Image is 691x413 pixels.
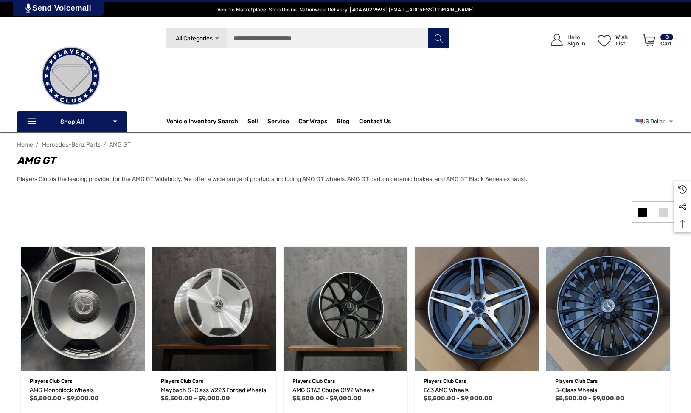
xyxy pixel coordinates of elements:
svg: Icon User Account [551,34,563,46]
img: S-Class Wheels [546,247,671,371]
a: Sell [247,113,267,130]
svg: Review Your Cart [643,34,655,46]
a: E63 AMG Wheels,Price range from $5,500.00 to $9,000.00 [424,385,530,396]
svg: Icon Arrow Down [214,35,220,42]
h1: AMG GT [17,153,534,168]
p: Players Club Cars [30,376,136,387]
a: S-Class Wheels,Price range from $5,500.00 to $9,000.00 [546,247,671,371]
a: Sign in [541,25,590,55]
p: Sign In [567,40,585,47]
a: Blog [337,118,350,127]
nav: Breadcrumb [17,137,674,152]
a: Vehicle Inventory Search [166,118,238,127]
svg: Recently Viewed [678,185,687,194]
span: $5,500.00 - $9,000.00 [424,395,493,402]
span: $5,500.00 - $9,000.00 [555,395,624,402]
span: AMG Monoblock Wheels [30,387,94,394]
a: AMG GT [109,141,131,148]
img: Players Club | Cars For Sale [28,34,113,119]
svg: Icon Arrow Down [112,119,118,124]
a: All Categories Icon Arrow Down Icon Arrow Up [165,28,227,49]
p: Players Club Cars [292,376,399,387]
p: Hello [567,34,585,40]
span: All Categories [176,35,213,42]
a: Car Wraps [298,113,337,130]
span: S-Class Wheels [555,387,597,394]
a: AMG GT63 Coupe C192 Wheels,Price range from $5,500.00 to $9,000.00 [292,385,399,396]
span: $5,500.00 - $9,000.00 [292,395,362,402]
a: Mercedes-Benz Parts [42,141,101,148]
a: Grid View [632,201,653,223]
p: Shop All [17,111,127,132]
span: Sell [247,118,258,127]
a: USD [635,113,674,130]
span: Vehicle Marketplace. Shop Online. Nationwide Delivery. | 404.602.9593 | [EMAIL_ADDRESS][DOMAIN_NAME] [217,7,474,13]
a: E63 AMG Wheels,Price range from $5,500.00 to $9,000.00 [415,247,539,371]
p: Players Club Cars [161,376,267,387]
img: AMG Monoblock Wheels [21,247,145,371]
a: Service [267,118,289,127]
p: Cart [660,40,673,47]
svg: Top [674,220,691,228]
a: Cart with 0 items [639,25,674,59]
span: Maybach S-Class W223 Forged Wheels [161,387,266,394]
p: Wish List [615,34,638,47]
a: List View [653,201,674,223]
p: 0 [660,34,673,40]
span: E63 AMG Wheels [424,387,469,394]
span: $5,500.00 - $9,000.00 [30,395,99,402]
button: Search [428,28,449,49]
img: E63 AMG Wheels [415,247,539,371]
a: Contact Us [359,118,391,127]
a: AMG Monoblock Wheels,Price range from $5,500.00 to $9,000.00 [21,247,145,371]
a: Maybach S-Class W223 Forged Wheels,Price range from $5,500.00 to $9,000.00 [152,247,276,371]
a: AMG Monoblock Wheels,Price range from $5,500.00 to $9,000.00 [30,385,136,396]
a: Home [17,141,33,148]
a: Wish List Wish List [594,25,639,55]
a: Maybach S-Class W223 Forged Wheels,Price range from $5,500.00 to $9,000.00 [161,385,267,396]
a: AMG GT63 Coupe C192 Wheels,Price range from $5,500.00 to $9,000.00 [284,247,408,371]
svg: Wish List [598,35,611,47]
svg: Icon Line [26,117,39,127]
img: Maybach S-Class W223 Forged Wheels [152,247,276,371]
span: AMG GT63 Coupe C192 Wheels [292,387,374,394]
img: AMG GT63 Coupe C192 Wheels [284,247,408,371]
p: Players Club Cars [555,376,662,387]
svg: Social Media [678,203,687,211]
p: Players Club is the leading provider for the AMG GT Widebody. We offer a wide range of products, ... [17,173,534,185]
span: $5,500.00 - $9,000.00 [161,395,230,402]
a: S-Class Wheels,Price range from $5,500.00 to $9,000.00 [555,385,662,396]
img: PjwhLS0gR2VuZXJhdG9yOiBHcmF2aXQuaW8gLS0+PHN2ZyB4bWxucz0iaHR0cDovL3d3dy53My5vcmcvMjAwMC9zdmciIHhtb... [25,3,31,13]
p: Players Club Cars [424,376,530,387]
span: Car Wraps [298,118,327,127]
